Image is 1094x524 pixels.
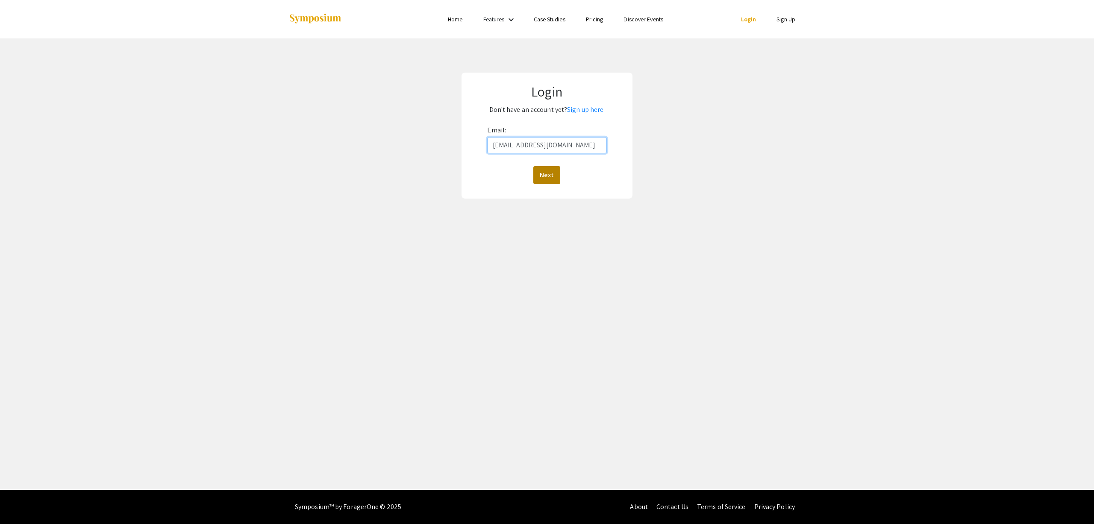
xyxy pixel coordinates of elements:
a: Contact Us [656,502,688,511]
a: Discover Events [623,15,663,23]
div: Symposium™ by ForagerOne © 2025 [295,490,401,524]
p: Don't have an account yet? [473,103,622,117]
a: Home [448,15,462,23]
h1: Login [473,83,622,100]
a: Case Studies [534,15,565,23]
button: Next [533,166,560,184]
mat-icon: Expand Features list [506,15,516,25]
a: About [630,502,648,511]
a: Features [483,15,505,23]
a: Terms of Service [697,502,746,511]
a: Sign up here. [567,105,605,114]
a: Privacy Policy [754,502,795,511]
a: Pricing [586,15,603,23]
iframe: Chat [6,486,36,518]
label: Email: [487,123,506,137]
a: Login [741,15,756,23]
a: Sign Up [776,15,795,23]
img: Symposium by ForagerOne [288,13,342,25]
